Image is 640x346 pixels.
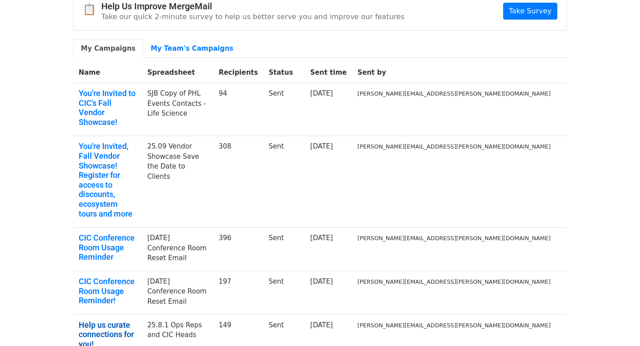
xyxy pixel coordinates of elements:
[310,89,333,97] a: [DATE]
[357,90,551,97] small: [PERSON_NAME][EMAIL_ADDRESS][PERSON_NAME][DOMAIN_NAME]
[310,321,333,329] a: [DATE]
[79,89,137,127] a: You're Invited to CIC's Fall Vendor Showcase!
[213,83,264,136] td: 94
[213,136,264,228] td: 308
[263,228,305,271] td: Sent
[305,62,352,83] th: Sent time
[142,136,213,228] td: 25.09 Vendor Showcase Save the Date to Clients
[143,40,241,58] a: My Team's Campaigns
[310,278,333,286] a: [DATE]
[79,141,137,218] a: You're Invited, Fall Vendor Showcase! Register for access to discounts, ecosystem tours and more
[263,62,305,83] th: Status
[310,142,333,150] a: [DATE]
[142,83,213,136] td: SJB Copy of PHL Events Contacts - Life Science
[213,62,264,83] th: Recipients
[596,303,640,346] iframe: Chat Widget
[142,271,213,314] td: [DATE] Conference Room Reset Email
[213,228,264,271] td: 396
[263,136,305,228] td: Sent
[83,3,101,16] span: 📋
[101,12,404,21] p: Take our quick 2-minute survey to help us better serve you and improve our features
[101,1,404,12] h4: Help Us Improve MergeMail
[503,3,557,20] a: Take Survey
[310,234,333,242] a: [DATE]
[352,62,556,83] th: Sent by
[73,40,143,58] a: My Campaigns
[357,235,551,241] small: [PERSON_NAME][EMAIL_ADDRESS][PERSON_NAME][DOMAIN_NAME]
[73,62,142,83] th: Name
[213,271,264,314] td: 197
[263,271,305,314] td: Sent
[79,277,137,306] a: CIC Conference Room Usage Reminder!
[357,278,551,285] small: [PERSON_NAME][EMAIL_ADDRESS][PERSON_NAME][DOMAIN_NAME]
[263,83,305,136] td: Sent
[79,233,137,262] a: CIC Conference Room Usage Reminder
[357,322,551,329] small: [PERSON_NAME][EMAIL_ADDRESS][PERSON_NAME][DOMAIN_NAME]
[142,62,213,83] th: Spreadsheet
[142,228,213,271] td: [DATE] Conference Room Reset Email
[357,143,551,150] small: [PERSON_NAME][EMAIL_ADDRESS][PERSON_NAME][DOMAIN_NAME]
